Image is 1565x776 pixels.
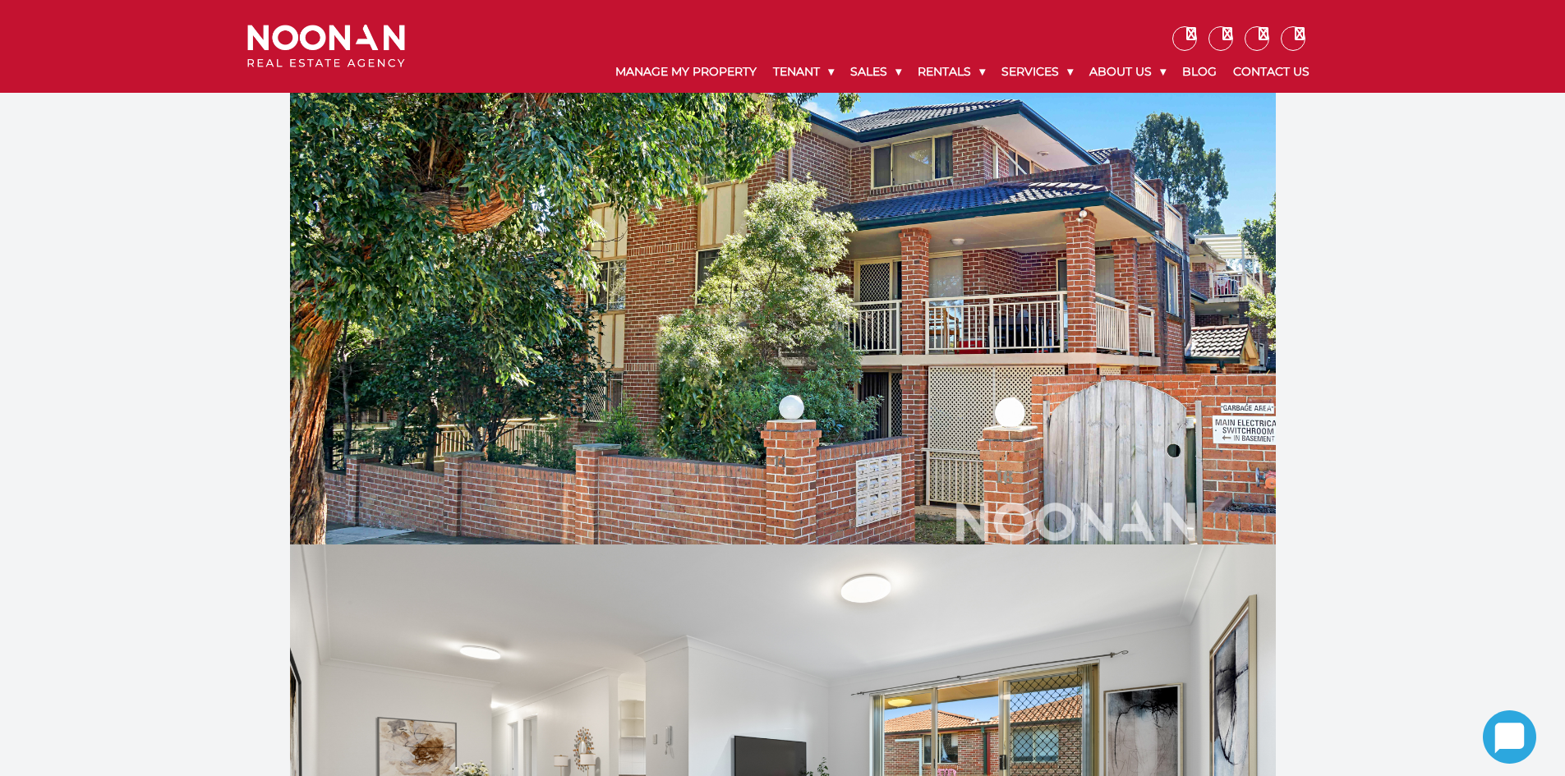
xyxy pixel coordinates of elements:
[993,51,1081,93] a: Services
[909,51,993,93] a: Rentals
[247,25,405,68] img: Noonan Real Estate Agency
[765,51,842,93] a: Tenant
[1174,51,1225,93] a: Blog
[842,51,909,93] a: Sales
[1081,51,1174,93] a: About Us
[1225,51,1318,93] a: Contact Us
[607,51,765,93] a: Manage My Property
